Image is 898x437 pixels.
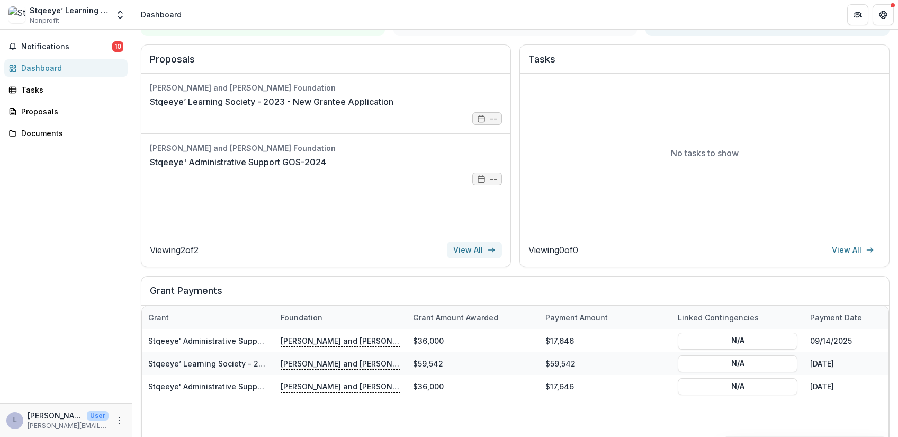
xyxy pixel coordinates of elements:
h2: Grant Payments [150,285,881,305]
button: Partners [847,4,868,25]
h2: Proposals [150,53,502,74]
div: Payment Amount [539,312,614,323]
img: Stqeeye’ Learning Society [8,6,25,23]
div: $17,646 [539,329,671,352]
span: Nonprofit [30,16,59,25]
div: $36,000 [407,375,539,398]
div: $36,000 [407,329,539,352]
a: Documents [4,124,128,142]
div: Grant [142,312,175,323]
div: Tasks [21,84,119,95]
button: N/A [678,378,797,395]
div: Dashboard [141,9,182,20]
div: Foundation [274,306,407,329]
div: Grant amount awarded [407,312,505,323]
p: User [87,411,109,421]
p: No tasks to show [671,147,739,159]
div: Payment date [804,312,868,323]
div: Payment Amount [539,306,671,329]
p: [PERSON_NAME][EMAIL_ADDRESS][DOMAIN_NAME] [28,410,83,421]
p: Viewing 2 of 2 [150,244,199,256]
h2: Tasks [528,53,881,74]
a: Stqeeye' Administrative Support GOS-2024 [150,156,326,168]
span: 10 [112,41,123,52]
div: Grant amount awarded [407,306,539,329]
div: Stqeeye’ Learning Society [30,5,109,16]
a: Stqeeye’ Learning Society - 2023 - New Grantee Application [150,95,393,108]
span: Notifications [21,42,112,51]
div: $59,542 [407,352,539,375]
button: More [113,414,125,427]
a: Stqeeye’ Learning Society - 2023 - New Grantee Application [148,359,374,368]
div: Linked Contingencies [671,306,804,329]
a: View All [825,242,881,258]
div: $59,542 [539,352,671,375]
div: Dashboard [21,63,119,74]
p: [PERSON_NAME] and [PERSON_NAME] Foundation [281,335,400,346]
button: Open entity switcher [113,4,128,25]
a: Dashboard [4,59,128,77]
p: [PERSON_NAME][EMAIL_ADDRESS][DOMAIN_NAME] [28,421,109,431]
p: [PERSON_NAME] and [PERSON_NAME] Foundation [281,358,400,369]
div: Foundation [274,312,329,323]
div: leanna@stqeeye.ca [13,417,17,424]
div: $17,646 [539,375,671,398]
button: Notifications10 [4,38,128,55]
p: [PERSON_NAME] and [PERSON_NAME] Foundation [281,380,400,392]
a: Stqeeye' Administrative Support GOS-2024 [148,382,309,391]
button: Get Help [873,4,894,25]
div: Documents [21,128,119,139]
a: View All [447,242,502,258]
button: N/A [678,355,797,372]
div: Linked Contingencies [671,312,765,323]
a: Stqeeye' Administrative Support GOS-2024 [148,336,309,345]
a: Tasks [4,81,128,99]
nav: breadcrumb [137,7,186,22]
div: Proposals [21,106,119,117]
div: Grant [142,306,274,329]
button: N/A [678,332,797,349]
a: Proposals [4,103,128,120]
p: Viewing 0 of 0 [528,244,578,256]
